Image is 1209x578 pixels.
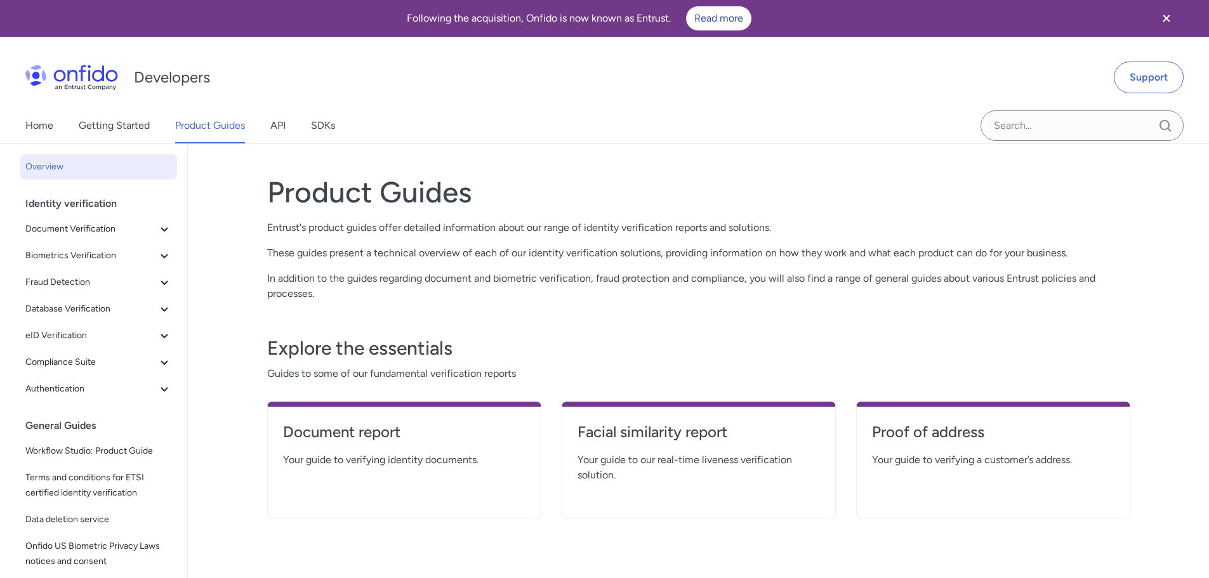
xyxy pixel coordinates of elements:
[25,221,157,237] span: Document Verification
[686,6,751,30] a: Read more
[283,452,525,468] span: Your guide to verifying identity documents.
[175,108,245,143] a: Product Guides
[283,422,525,442] h4: Document report
[20,376,177,402] button: Authentication
[79,108,150,143] a: Getting Started
[20,507,177,532] a: Data deletion service
[25,328,157,343] span: eID Verification
[25,108,53,143] a: Home
[25,443,172,459] span: Workflow Studio: Product Guide
[283,422,525,452] a: Document report
[20,350,177,375] button: Compliance Suite
[25,470,172,501] span: Terms and conditions for ETSI certified identity verification
[1143,3,1190,34] button: Close banner
[25,301,157,317] span: Database Verification
[267,246,1130,261] p: These guides present a technical overview of each of our identity verification solutions, providi...
[134,67,210,88] h1: Developers
[578,422,820,452] a: Facial similarity report
[311,108,335,143] a: SDKs
[20,270,177,295] button: Fraud Detection
[20,438,177,464] a: Workflow Studio: Product Guide
[872,452,1114,468] span: Your guide to verifying a customer’s address.
[25,381,157,397] span: Authentication
[15,6,1143,30] div: Following the acquisition, Onfido is now known as Entrust.
[1159,11,1174,26] svg: Close banner
[20,216,177,242] button: Document Verification
[267,336,1130,361] h3: Explore the essentials
[981,110,1184,141] input: Onfido search input field
[20,296,177,322] button: Database Verification
[267,366,1130,381] span: Guides to some of our fundamental verification reports
[25,275,157,290] span: Fraud Detection
[25,159,172,174] span: Overview
[20,243,177,268] button: Biometrics Verification
[20,465,177,506] a: Terms and conditions for ETSI certified identity verification
[20,154,177,180] a: Overview
[25,65,118,90] img: Onfido Logo
[25,539,172,569] span: Onfido US Biometric Privacy Laws notices and consent
[20,323,177,348] button: eID Verification
[578,422,820,442] h4: Facial similarity report
[578,452,820,483] span: Your guide to our real-time liveness verification solution.
[267,174,1130,210] h1: Product Guides
[872,422,1114,442] h4: Proof of address
[25,191,182,216] div: Identity verification
[267,220,1130,235] p: Entrust's product guides offer detailed information about our range of identity verification repo...
[25,248,157,263] span: Biometrics Verification
[1114,62,1184,93] a: Support
[25,512,172,527] span: Data deletion service
[25,355,157,370] span: Compliance Suite
[25,413,182,438] div: General Guides
[267,271,1130,301] p: In addition to the guides regarding document and biometric verification, fraud protection and com...
[270,108,286,143] a: API
[20,534,177,574] a: Onfido US Biometric Privacy Laws notices and consent
[872,422,1114,452] a: Proof of address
